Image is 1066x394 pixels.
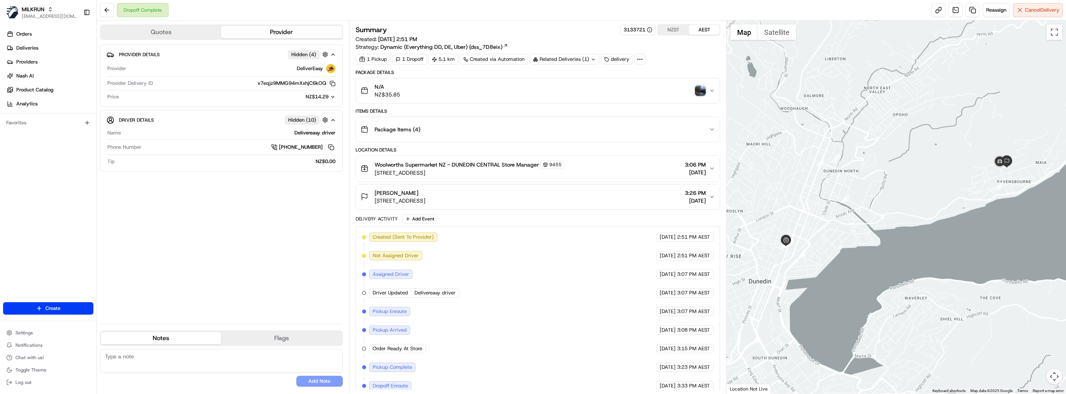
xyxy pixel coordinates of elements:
[3,84,96,96] a: Product Catalog
[392,54,427,65] div: 1 Dropoff
[375,91,400,98] span: NZ$35.85
[677,382,710,389] span: 3:33 PM AEST
[373,289,408,296] span: Driver Updated
[16,45,38,52] span: Deliveries
[375,197,425,205] span: [STREET_ADDRESS]
[660,308,676,315] span: [DATE]
[1025,7,1059,14] span: Cancel Delivery
[107,65,126,72] span: Provider
[356,117,720,142] button: Package Items (4)
[356,147,720,153] div: Location Details
[285,115,330,125] button: Hidden (10)
[356,108,720,114] div: Items Details
[549,162,562,168] span: 9455
[3,42,96,54] a: Deliveries
[677,252,710,259] span: 2:51 PM AEST
[460,54,528,65] a: Created via Automation
[258,80,335,87] button: x7eqjz9MMG94mXxhjC6kOQ
[291,51,316,58] span: Hidden ( 4 )
[356,156,720,181] button: Woolworths Supermarket NZ - DUNEDIN CENTRAL Store Manager9455[STREET_ADDRESS]3:06 PM[DATE]
[530,54,599,65] div: Related Deliveries (1)
[3,28,96,40] a: Orders
[107,93,119,100] span: Price
[373,271,409,278] span: Assigned Driver
[288,117,316,124] span: Hidden ( 10 )
[15,330,33,336] span: Settings
[373,382,408,389] span: Dropoff Enroute
[107,129,121,136] span: Name
[677,364,710,371] span: 3:23 PM AEST
[677,271,710,278] span: 3:07 PM AEST
[16,31,32,38] span: Orders
[15,354,44,361] span: Chat with us!
[271,143,335,151] a: [PHONE_NUMBER]
[16,100,38,107] span: Analytics
[660,364,676,371] span: [DATE]
[221,332,342,344] button: Flags
[15,342,43,348] span: Notifications
[279,144,323,151] span: [PHONE_NUMBER]
[22,13,77,19] span: [EMAIL_ADDRESS][DOMAIN_NAME]
[375,83,400,91] span: N/A
[373,234,434,241] span: Created (Sent To Provider)
[16,72,34,79] span: Nash AI
[3,377,93,388] button: Log out
[101,26,221,38] button: Quotes
[402,214,437,224] button: Add Event
[356,54,390,65] div: 1 Pickup
[267,93,335,100] button: NZ$14.29
[660,382,676,389] span: [DATE]
[983,3,1010,17] button: Reassign
[380,43,502,51] span: Dynamic (Everything DD, DE, Uber) (dss_7D8eix)
[356,26,387,33] h3: Summary
[677,327,710,334] span: 3:08 PM AEST
[1047,369,1062,384] button: Map camera controls
[781,239,789,248] div: 4
[660,271,676,278] span: [DATE]
[375,169,564,177] span: [STREET_ADDRESS]
[107,144,141,151] span: Phone Number
[729,384,754,394] img: Google
[414,289,456,296] span: Delivereasy driver
[677,345,710,352] span: 3:15 PM AEST
[932,388,966,394] button: Keyboard shortcuts
[326,64,335,73] img: delivereasy_logo.png
[107,80,153,87] span: Provider Delivery ID
[15,367,46,373] span: Toggle Theme
[986,7,1006,14] span: Reassign
[841,194,849,203] div: 8
[3,70,96,82] a: Nash AI
[816,158,824,167] div: 6
[375,161,539,169] span: Woolworths Supermarket NZ - DUNEDIN CENTRAL Store Manager
[660,345,676,352] span: [DATE]
[994,182,1003,191] div: 9
[107,48,336,61] button: Provider DetailsHidden (4)
[16,86,53,93] span: Product Catalog
[356,69,720,76] div: Package Details
[288,50,330,59] button: Hidden (4)
[689,25,720,35] button: AEST
[356,184,720,209] button: [PERSON_NAME][STREET_ADDRESS]3:26 PM[DATE]
[373,364,412,371] span: Pickup Complete
[107,158,115,165] span: Tip
[356,216,398,222] div: Delivery Activity
[831,154,840,162] div: 7
[373,345,422,352] span: Order Ready At Store
[660,289,676,296] span: [DATE]
[22,5,45,13] button: MILKRUN
[6,6,19,19] img: MILKRUN
[970,389,1013,393] span: Map data ©2025 Google
[1033,389,1064,393] a: Report a map error
[677,308,710,315] span: 3:07 PM AEST
[660,327,676,334] span: [DATE]
[601,54,633,65] div: delivery
[101,332,221,344] button: Notes
[624,26,652,33] button: 3133721
[685,189,706,197] span: 3:26 PM
[695,85,706,96] button: photo_proof_of_delivery image
[685,197,706,205] span: [DATE]
[3,365,93,375] button: Toggle Theme
[124,129,335,136] div: Delivereasy driver
[45,305,60,312] span: Create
